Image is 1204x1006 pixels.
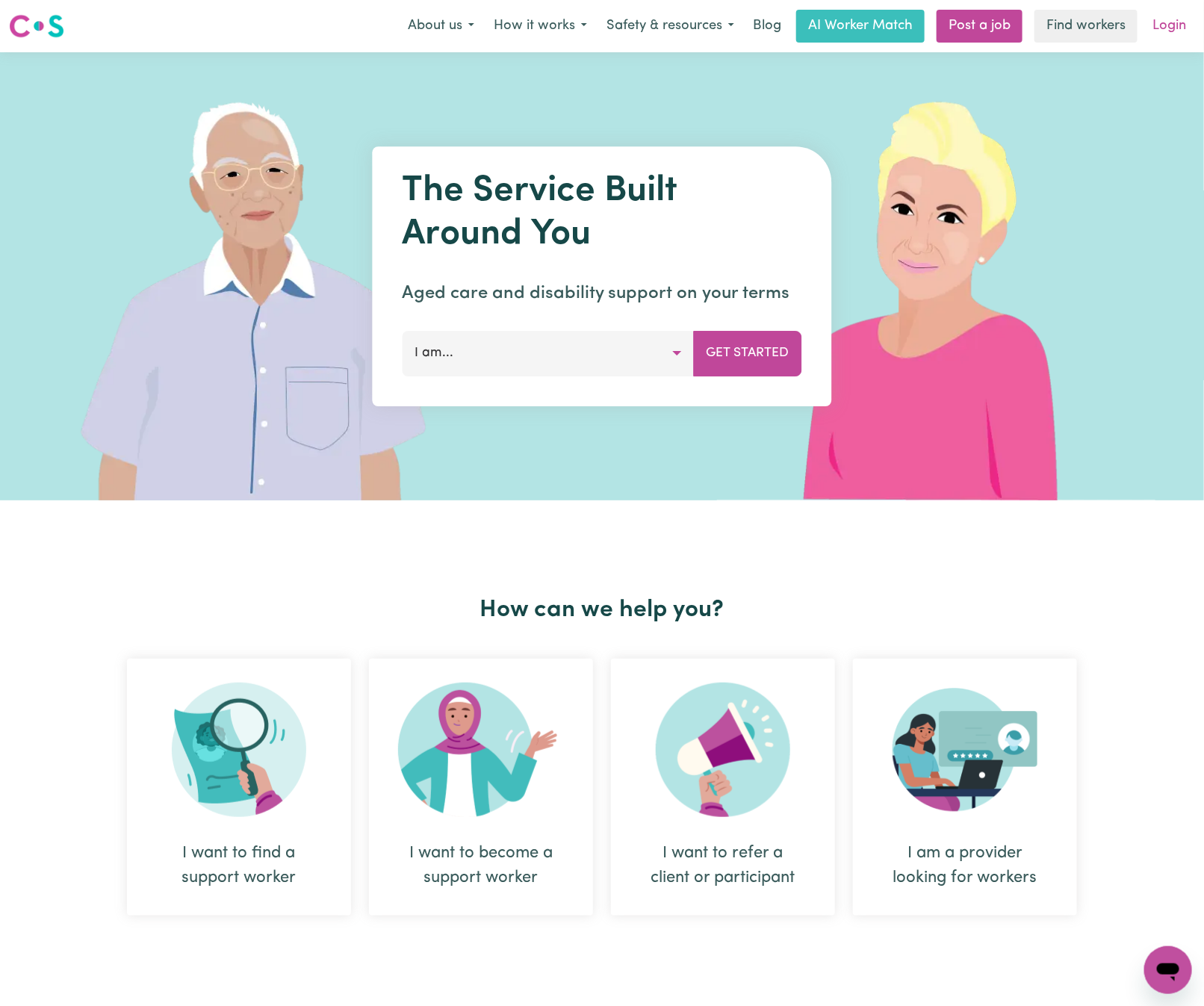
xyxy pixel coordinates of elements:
p: Aged care and disability support on your terms [403,280,802,307]
img: Refer [656,683,790,817]
button: About us [398,10,484,42]
img: Become Worker [398,683,564,817]
button: How it works [484,10,597,42]
a: Careseekers logo [9,9,64,43]
h2: How can we help you? [118,596,1086,624]
img: Search [172,683,306,817]
a: AI Worker Match [796,10,925,43]
div: I want to become a support worker [369,659,593,916]
div: I want to refer a client or participant [611,659,835,916]
a: Post a job [937,10,1023,43]
img: Careseekers logo [9,13,64,40]
div: I am a provider looking for workers [889,841,1041,890]
div: I want to find a support worker [163,841,315,890]
a: Login [1144,10,1195,43]
div: I want to find a support worker [127,659,351,916]
img: Provider [893,683,1037,817]
a: Find workers [1034,10,1138,43]
div: I am a provider looking for workers [853,659,1077,916]
button: I am... [403,331,695,376]
a: Blog [744,10,790,43]
h1: The Service Built Around You [403,170,802,256]
div: I want to refer a client or participant [647,841,799,890]
button: Get Started [694,331,802,376]
div: I want to become a support worker [405,841,557,890]
iframe: Button to launch messaging window [1144,946,1192,994]
button: Safety & resources [597,10,744,42]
